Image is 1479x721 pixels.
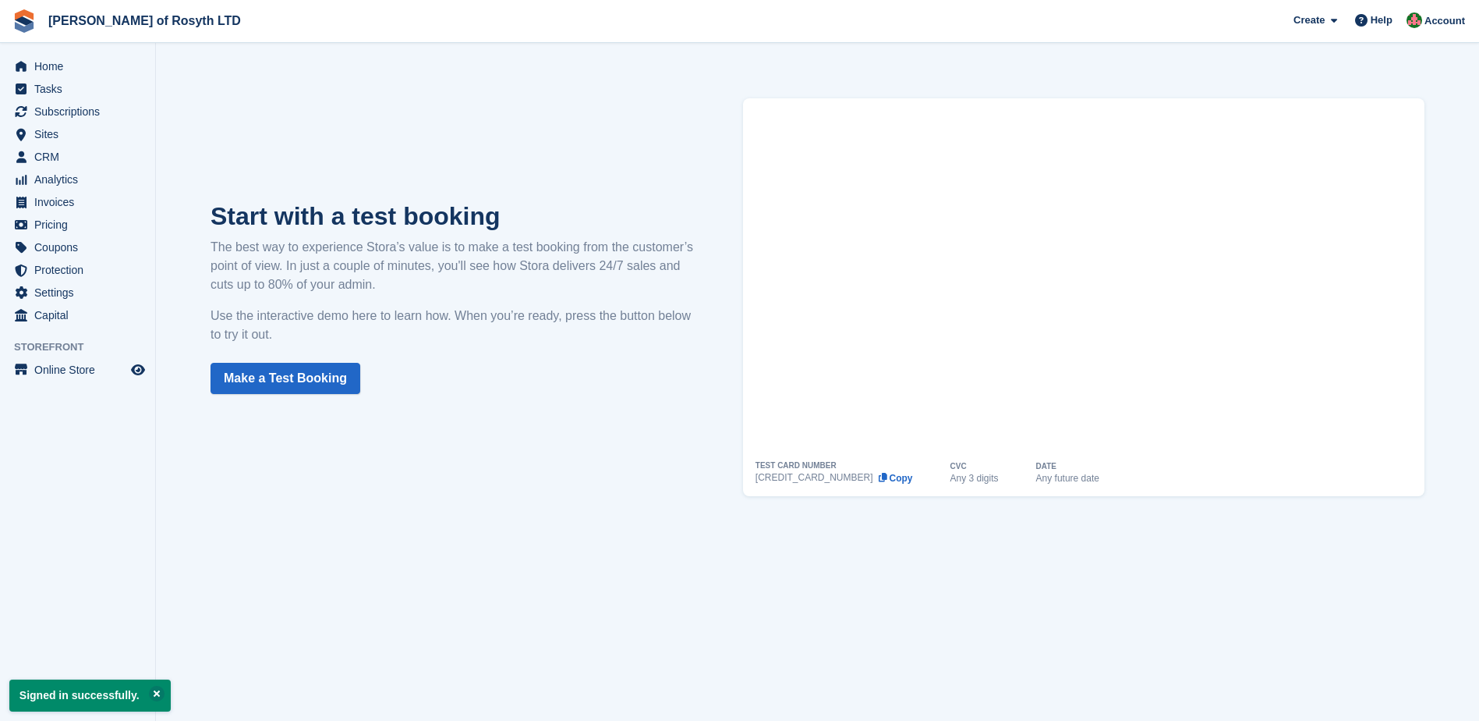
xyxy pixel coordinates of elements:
[129,360,147,379] a: Preview store
[8,101,147,123] a: menu
[8,236,147,258] a: menu
[8,304,147,326] a: menu
[8,191,147,213] a: menu
[34,101,128,123] span: Subscriptions
[877,473,912,484] button: Copy
[8,146,147,168] a: menu
[12,9,36,33] img: stora-icon-8386f47178a22dfd0bd8f6a31ec36ba5ce8667c1dd55bd0f319d3a0aa187defe.svg
[8,259,147,281] a: menu
[755,98,1412,462] iframe: How to Place a Test Booking
[8,359,147,381] a: menu
[34,78,128,100] span: Tasks
[211,363,360,394] a: Make a Test Booking
[34,282,128,304] span: Settings
[950,463,966,471] div: CVC
[8,214,147,236] a: menu
[8,282,147,304] a: menu
[8,123,147,145] a: menu
[1406,12,1422,28] img: Susan Fleming
[14,339,155,355] span: Storefront
[34,259,128,281] span: Protection
[1036,474,1099,483] div: Any future date
[211,307,696,344] p: Use the interactive demo here to learn how. When you’re ready, press the button below to try it out.
[1371,12,1392,28] span: Help
[34,304,128,326] span: Capital
[34,191,128,213] span: Invoices
[1293,12,1325,28] span: Create
[34,214,128,236] span: Pricing
[34,146,128,168] span: CRM
[755,462,837,470] div: TEST CARD NUMBER
[34,236,128,258] span: Coupons
[34,55,128,77] span: Home
[1424,13,1465,29] span: Account
[34,169,128,190] span: Analytics
[34,359,128,381] span: Online Store
[9,680,171,712] p: Signed in successfully.
[8,78,147,100] a: menu
[8,169,147,190] a: menu
[8,55,147,77] a: menu
[34,123,128,145] span: Sites
[755,473,873,482] div: [CREDIT_CARD_NUMBER]
[42,8,247,34] a: [PERSON_NAME] of Rosyth LTD
[950,474,998,483] div: Any 3 digits
[211,238,696,294] p: The best way to experience Stora’s value is to make a test booking from the customer’s point of v...
[1036,463,1056,471] div: DATE
[211,202,501,230] strong: Start with a test booking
